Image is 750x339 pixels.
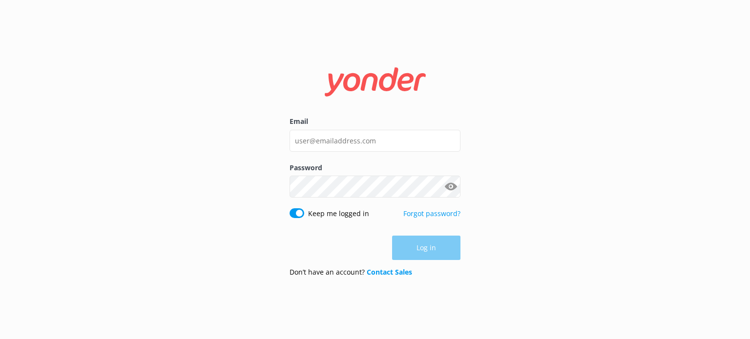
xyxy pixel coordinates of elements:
[290,116,460,127] label: Email
[308,208,369,219] label: Keep me logged in
[290,130,460,152] input: user@emailaddress.com
[290,162,460,173] label: Password
[290,267,412,278] p: Don’t have an account?
[367,267,412,277] a: Contact Sales
[403,209,460,218] a: Forgot password?
[441,177,460,197] button: Show password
